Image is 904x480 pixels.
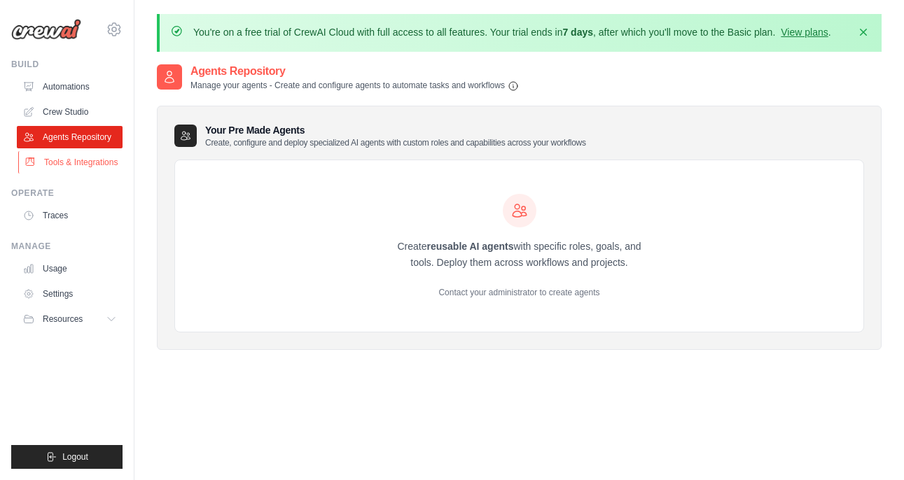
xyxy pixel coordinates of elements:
div: Contact your administrator to create agents [385,287,654,298]
p: Manage your agents - Create and configure agents to automate tasks and workflows [190,80,519,92]
a: Settings [17,283,123,305]
a: Usage [17,257,123,280]
span: Logout [62,451,88,463]
a: Automations [17,76,123,98]
button: Resources [17,308,123,330]
strong: 7 days [562,27,593,38]
a: View plans [781,27,828,38]
strong: reusable AI agents [426,241,513,252]
a: Traces [17,204,123,227]
a: Agents Repository [17,126,123,148]
img: Logo [11,19,81,40]
span: Resources [43,313,83,325]
a: Crew Studio [17,101,123,123]
p: You're on a free trial of CrewAI Cloud with full access to all features. Your trial ends in , aft... [193,25,831,39]
div: Build [11,59,123,70]
h2: Agents Repository [190,63,519,80]
a: Tools & Integrations [18,151,124,174]
p: Create, configure and deploy specialized AI agents with custom roles and capabilities across your... [205,137,586,148]
h3: Your Pre Made Agents [205,123,586,148]
div: Operate [11,188,123,199]
div: Manage [11,241,123,252]
button: Logout [11,445,123,469]
p: Create with specific roles, goals, and tools. Deploy them across workflows and projects. [385,239,654,271]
